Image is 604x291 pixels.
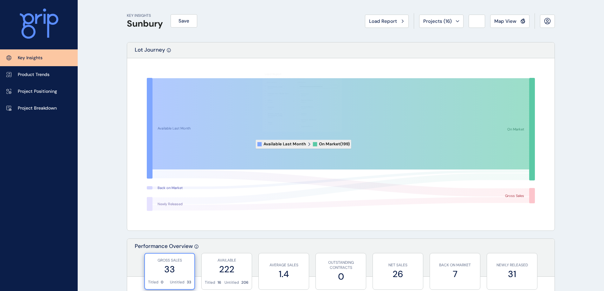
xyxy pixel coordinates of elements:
[127,18,163,29] h1: Sunbury
[376,268,420,280] label: 26
[18,88,57,95] p: Project Positioning
[18,105,57,111] p: Project Breakdown
[224,280,239,285] p: Untitled
[490,15,529,28] button: Map View
[433,268,477,280] label: 7
[319,260,363,271] p: OUTSTANDING CONTRACTS
[205,263,249,275] label: 222
[490,268,534,280] label: 31
[135,46,165,58] p: Lot Journey
[179,18,189,24] span: Save
[262,268,306,280] label: 1.4
[161,280,163,285] p: 0
[218,280,221,285] p: 16
[171,14,197,28] button: Save
[148,258,191,263] p: GROSS SALES
[205,280,215,285] p: Titled
[148,280,159,285] p: Titled
[262,263,306,268] p: AVERAGE SALES
[490,263,534,268] p: NEWLY RELEASED
[494,18,516,24] span: Map View
[423,18,452,24] span: Projects ( 16 )
[127,13,163,18] p: KEY INSIGHTS
[18,55,42,61] p: Key Insights
[135,243,193,276] p: Performance Overview
[376,263,420,268] p: NET SALES
[205,258,249,263] p: AVAILABLE
[170,280,185,285] p: Untitled
[369,18,397,24] span: Load Report
[365,15,409,28] button: Load Report
[241,280,249,285] p: 206
[319,270,363,283] label: 0
[433,263,477,268] p: BACK ON MARKET
[419,15,464,28] button: Projects (16)
[187,280,191,285] p: 33
[18,72,49,78] p: Product Trends
[148,263,191,275] label: 33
